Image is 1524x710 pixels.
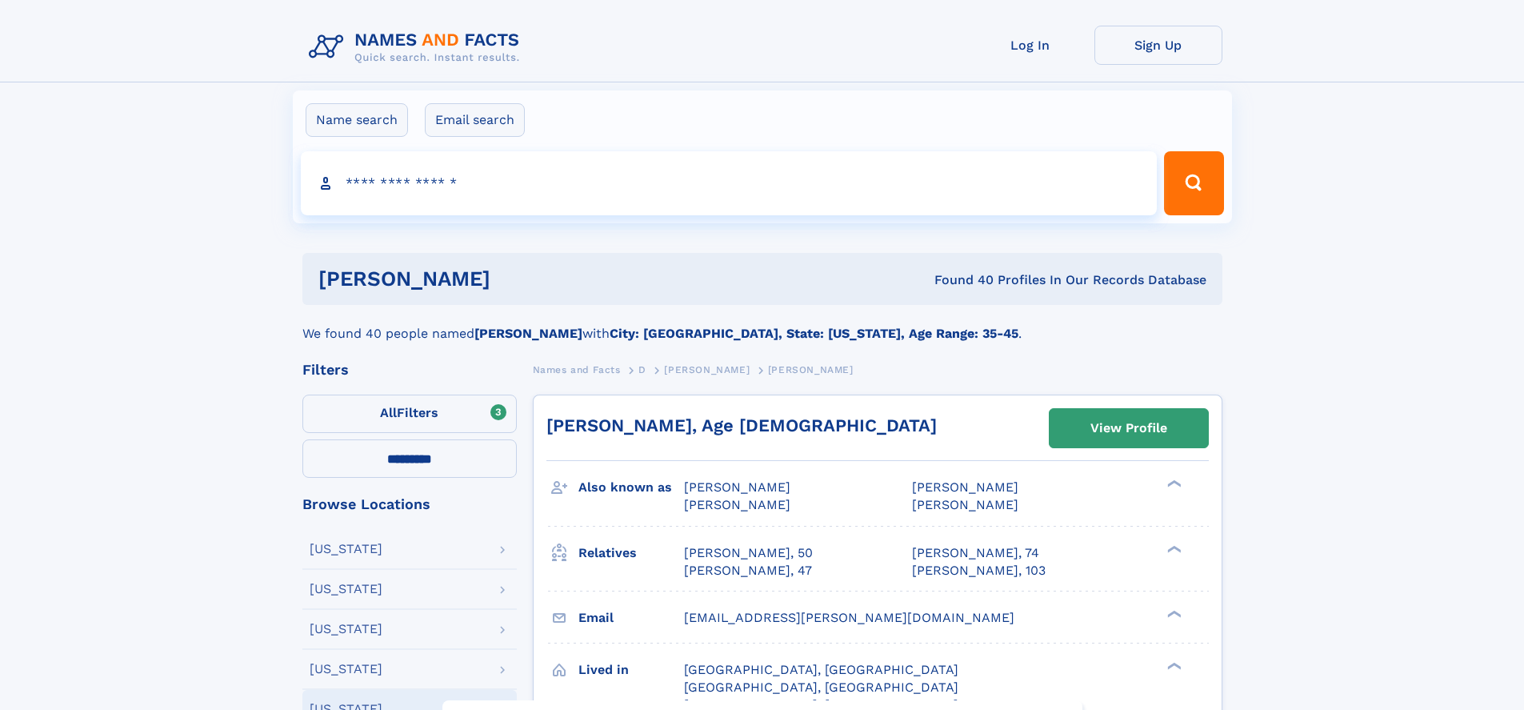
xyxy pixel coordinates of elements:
[425,103,525,137] label: Email search
[310,663,382,676] div: [US_STATE]
[966,26,1094,65] a: Log In
[1163,479,1182,489] div: ❯
[638,364,646,375] span: D
[684,680,958,695] span: [GEOGRAPHIC_DATA], [GEOGRAPHIC_DATA]
[1090,410,1167,447] div: View Profile
[578,474,684,501] h3: Also known as
[546,415,937,435] a: [PERSON_NAME], Age [DEMOGRAPHIC_DATA]
[318,269,713,289] h1: [PERSON_NAME]
[578,656,684,684] h3: Lived in
[578,604,684,632] h3: Email
[912,544,1039,562] a: [PERSON_NAME], 74
[1094,26,1222,65] a: Sign Up
[684,544,813,562] a: [PERSON_NAME], 50
[684,662,958,677] span: [GEOGRAPHIC_DATA], [GEOGRAPHIC_DATA]
[1164,151,1223,215] button: Search Button
[474,326,582,341] b: [PERSON_NAME]
[638,359,646,379] a: D
[712,271,1206,289] div: Found 40 Profiles In Our Records Database
[302,497,517,511] div: Browse Locations
[578,540,684,567] h3: Relatives
[1163,608,1182,619] div: ❯
[302,305,1222,343] div: We found 40 people named with .
[912,497,1018,512] span: [PERSON_NAME]
[310,543,382,556] div: [US_STATE]
[302,395,517,433] label: Filters
[302,26,533,69] img: Logo Names and Facts
[310,623,382,636] div: [US_STATE]
[533,359,621,379] a: Names and Facts
[1163,544,1182,554] div: ❯
[310,583,382,596] div: [US_STATE]
[684,610,1014,625] span: [EMAIL_ADDRESS][PERSON_NAME][DOMAIN_NAME]
[306,103,408,137] label: Name search
[610,326,1018,341] b: City: [GEOGRAPHIC_DATA], State: [US_STATE], Age Range: 35-45
[684,479,790,495] span: [PERSON_NAME]
[912,479,1018,495] span: [PERSON_NAME]
[684,562,812,580] a: [PERSON_NAME], 47
[301,151,1158,215] input: search input
[302,363,517,377] div: Filters
[664,359,750,379] a: [PERSON_NAME]
[684,497,790,512] span: [PERSON_NAME]
[664,364,750,375] span: [PERSON_NAME]
[380,405,397,420] span: All
[768,364,854,375] span: [PERSON_NAME]
[1163,660,1182,671] div: ❯
[1050,409,1208,447] a: View Profile
[912,562,1046,580] a: [PERSON_NAME], 103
